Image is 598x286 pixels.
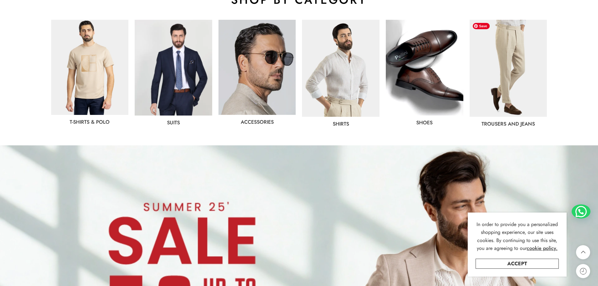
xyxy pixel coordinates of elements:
a: cookie policy. [527,244,558,252]
span: In order to provide you a personalized shopping experience, our site uses cookies. By continuing ... [477,221,558,252]
a: Accept [476,259,559,269]
a: shoes [416,119,433,126]
a: Trousers and jeans [482,120,535,127]
a: T-Shirts & Polo [70,118,110,126]
a: Shirts [333,120,349,127]
a: Accessories [241,118,274,126]
a: Suits [167,119,180,126]
span: Save [473,23,490,29]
